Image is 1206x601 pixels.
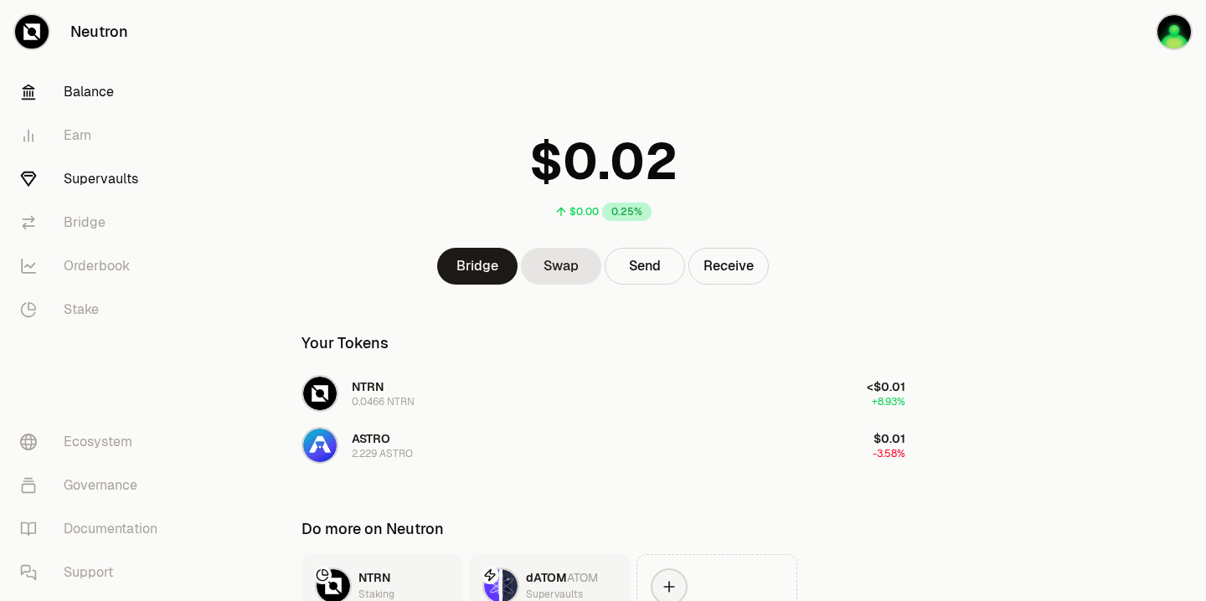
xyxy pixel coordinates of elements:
span: NTRN [352,379,384,394]
a: Supervaults [7,157,181,201]
div: $0.00 [569,205,599,218]
a: Bridge [437,248,518,285]
span: ASTRO [352,431,390,446]
a: Documentation [7,507,181,551]
div: 0.0466 NTRN [352,395,415,408]
button: ASTRO LogoASTRO2.229 ASTRO$0.01-3.58% [291,420,915,470]
span: NTRN [358,570,390,585]
a: Earn [7,114,181,157]
button: Send [605,248,685,285]
a: Orderbook [7,244,181,288]
div: 2.229 ASTRO [352,447,413,460]
img: ATOM 1 [1157,15,1191,49]
div: Do more on Neutron [301,517,444,541]
button: NTRN LogoNTRN0.0466 NTRN<$0.01+8.93% [291,368,915,419]
a: Support [7,551,181,594]
span: +8.93% [872,395,905,408]
span: ATOM [567,570,598,585]
img: NTRN Logo [303,377,337,410]
span: $0.01 [874,431,905,446]
div: 0.25% [602,203,652,221]
a: Swap [521,248,601,285]
span: -3.58% [873,447,905,460]
button: Receive [688,248,769,285]
img: ASTRO Logo [303,429,337,462]
span: <$0.01 [867,379,905,394]
a: Governance [7,464,181,507]
a: Bridge [7,201,181,244]
a: Ecosystem [7,420,181,464]
div: Your Tokens [301,331,389,355]
a: Balance [7,70,181,114]
a: Stake [7,288,181,331]
span: dATOM [526,570,567,585]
